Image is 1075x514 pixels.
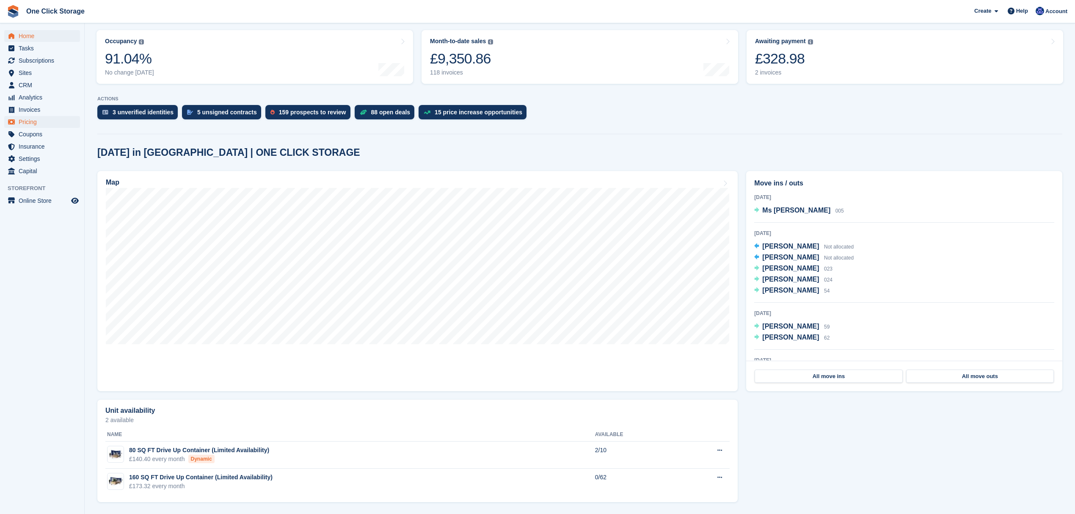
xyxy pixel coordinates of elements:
a: [PERSON_NAME] 023 [754,263,832,274]
span: [PERSON_NAME] [762,254,819,261]
img: verify_identity-adf6edd0f0f0b5bbfe63781bf79b02c33cf7c696d77639b501bdc392416b5a36.svg [102,110,108,115]
p: 2 available [105,417,730,423]
h2: [DATE] in [GEOGRAPHIC_DATA] | ONE CLICK STORAGE [97,147,360,158]
a: menu [4,30,80,42]
span: 005 [835,208,844,214]
img: icon-info-grey-7440780725fd019a000dd9b08b2336e03edf1995a4989e88bcd33f0948082b44.svg [808,39,813,44]
a: menu [4,91,80,103]
a: menu [4,42,80,54]
a: menu [4,153,80,165]
h2: Map [106,179,119,186]
a: Ms [PERSON_NAME] 005 [754,205,843,216]
a: [PERSON_NAME] 59 [754,321,830,332]
div: 160 SQ FT Drive Up Container (Limited Availability) [129,473,273,482]
h2: Unit availability [105,407,155,415]
div: 3 unverified identities [113,109,174,116]
span: Ms [PERSON_NAME] [762,207,830,214]
span: Capital [19,165,69,177]
div: £173.32 every month [129,482,273,491]
div: Dynamic [188,455,215,463]
span: Invoices [19,104,69,116]
span: 62 [824,335,830,341]
img: contract_signature_icon-13c848040528278c33f63329250d36e43548de30e8caae1d1a13099fd9432cc5.svg [187,110,193,115]
span: Insurance [19,141,69,152]
span: Online Store [19,195,69,207]
a: menu [4,128,80,140]
div: £9,350.86 [430,50,493,67]
span: 54 [824,288,830,294]
img: icon-info-grey-7440780725fd019a000dd9b08b2336e03edf1995a4989e88bcd33f0948082b44.svg [139,39,144,44]
div: 159 prospects to review [279,109,346,116]
div: 80 SQ FT Drive Up Container (Limited Availability) [129,446,269,455]
div: £140.40 every month [129,455,269,464]
a: All move outs [906,370,1054,383]
a: menu [4,141,80,152]
img: 20-ft-container%20(43).jpg [107,475,124,487]
a: menu [4,116,80,128]
span: Storefront [8,184,84,193]
a: One Click Storage [23,4,88,18]
td: 2/10 [595,442,678,469]
div: Awaiting payment [755,38,806,45]
span: Not allocated [824,255,854,261]
div: [DATE] [754,229,1054,237]
span: Not allocated [824,244,854,250]
div: [DATE] [754,193,1054,201]
a: Month-to-date sales £9,350.86 118 invoices [422,30,738,84]
img: deal-1b604bf984904fb50ccaf53a9ad4b4a5d6e5aea283cecdc64d6e3604feb123c2.svg [360,109,367,115]
span: [PERSON_NAME] [762,243,819,250]
a: menu [4,67,80,79]
span: [PERSON_NAME] [762,323,819,330]
img: Thomas [1036,7,1044,15]
a: Occupancy 91.04% No change [DATE] [96,30,413,84]
img: stora-icon-8386f47178a22dfd0bd8f6a31ec36ba5ce8667c1dd55bd0f319d3a0aa187defe.svg [7,5,19,18]
span: [PERSON_NAME] [762,265,819,272]
span: Create [974,7,991,15]
th: Name [105,428,595,442]
span: Account [1045,7,1067,16]
div: [DATE] [754,356,1054,364]
a: 15 price increase opportunities [419,105,531,124]
img: prospect-51fa495bee0391a8d652442698ab0144808aea92771e9ea1ae160a38d050c398.svg [270,110,275,115]
span: Pricing [19,116,69,128]
a: [PERSON_NAME] 62 [754,332,830,343]
span: Tasks [19,42,69,54]
div: 15 price increase opportunities [435,109,522,116]
div: £328.98 [755,50,813,67]
a: menu [4,165,80,177]
div: 118 invoices [430,69,493,76]
h2: Move ins / outs [754,178,1054,188]
div: Month-to-date sales [430,38,486,45]
a: [PERSON_NAME] Not allocated [754,252,854,263]
span: Settings [19,153,69,165]
span: [PERSON_NAME] [762,287,819,294]
a: Awaiting payment £328.98 2 invoices [747,30,1063,84]
a: All move ins [755,370,902,383]
span: 59 [824,324,830,330]
a: Map [97,171,738,391]
img: 10-ft-container.jpg [107,448,124,461]
a: Preview store [70,196,80,206]
a: menu [4,79,80,91]
div: 5 unsigned contracts [197,109,257,116]
a: [PERSON_NAME] 54 [754,285,830,296]
div: Occupancy [105,38,137,45]
span: [PERSON_NAME] [762,334,819,341]
div: No change [DATE] [105,69,154,76]
span: Subscriptions [19,55,69,66]
div: 2 invoices [755,69,813,76]
a: menu [4,195,80,207]
a: menu [4,104,80,116]
td: 0/62 [595,469,678,495]
span: Help [1016,7,1028,15]
a: [PERSON_NAME] 024 [754,274,832,285]
img: icon-info-grey-7440780725fd019a000dd9b08b2336e03edf1995a4989e88bcd33f0948082b44.svg [488,39,493,44]
div: 91.04% [105,50,154,67]
a: 88 open deals [355,105,419,124]
a: 5 unsigned contracts [182,105,265,124]
a: 159 prospects to review [265,105,355,124]
div: [DATE] [754,310,1054,317]
span: 023 [824,266,832,272]
span: Analytics [19,91,69,103]
a: 3 unverified identities [97,105,182,124]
